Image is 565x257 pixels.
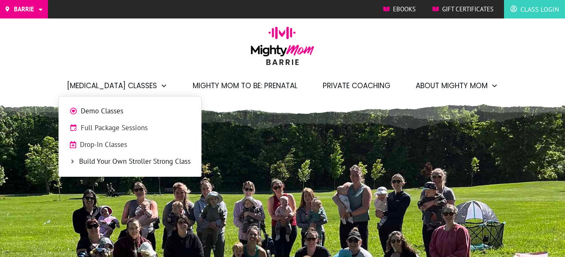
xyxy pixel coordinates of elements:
[323,79,390,93] a: Private Coaching
[81,123,191,134] span: Full Package Sessions
[510,3,559,16] a: Class Login
[432,3,493,16] a: Gift Certificates
[520,3,559,16] span: Class Login
[383,3,416,16] a: Ebooks
[14,3,34,16] span: Barrie
[247,26,318,71] img: mightymom-logo-barrie
[4,3,44,16] a: Barrie
[67,79,157,93] span: [MEDICAL_DATA] Classes
[416,79,488,93] span: About Mighty Mom
[442,3,493,16] span: Gift Certificates
[80,139,191,150] span: Drop-In Classes
[63,139,197,151] a: Drop-In Classes
[63,122,197,134] a: Full Package Sessions
[81,106,191,117] span: Demo Classes
[63,105,197,118] a: Demo Classes
[63,155,197,168] a: Build Your Own Stroller Strong Class
[393,3,416,16] span: Ebooks
[79,156,191,167] span: Build Your Own Stroller Strong Class
[67,79,167,93] a: [MEDICAL_DATA] Classes
[416,79,498,93] a: About Mighty Mom
[193,79,297,93] a: Mighty Mom to Be: Prenatal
